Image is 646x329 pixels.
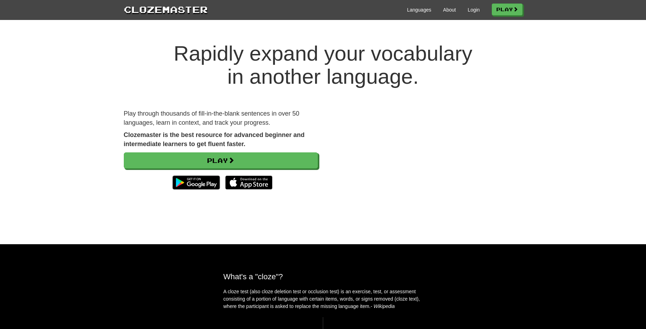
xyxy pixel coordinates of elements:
a: About [443,6,456,13]
p: A cloze test (also cloze deletion test or occlusion test) is an exercise, test, or assessment con... [223,288,423,310]
p: Play through thousands of fill-in-the-blank sentences in over 50 languages, learn in context, and... [124,109,318,127]
img: Get it on Google Play [169,172,223,193]
strong: Clozemaster is the best resource for advanced beginner and intermediate learners to get fluent fa... [124,131,305,148]
a: Play [492,4,523,15]
em: - Wikipedia [371,303,395,309]
a: Languages [407,6,431,13]
img: Download_on_the_App_Store_Badge_US-UK_135x40-25178aeef6eb6b83b96f5f2d004eda3bffbb37122de64afbaef7... [225,176,272,190]
a: Login [468,6,480,13]
h2: What's a "cloze"? [223,272,423,281]
a: Play [124,152,318,169]
a: Clozemaster [124,3,208,16]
